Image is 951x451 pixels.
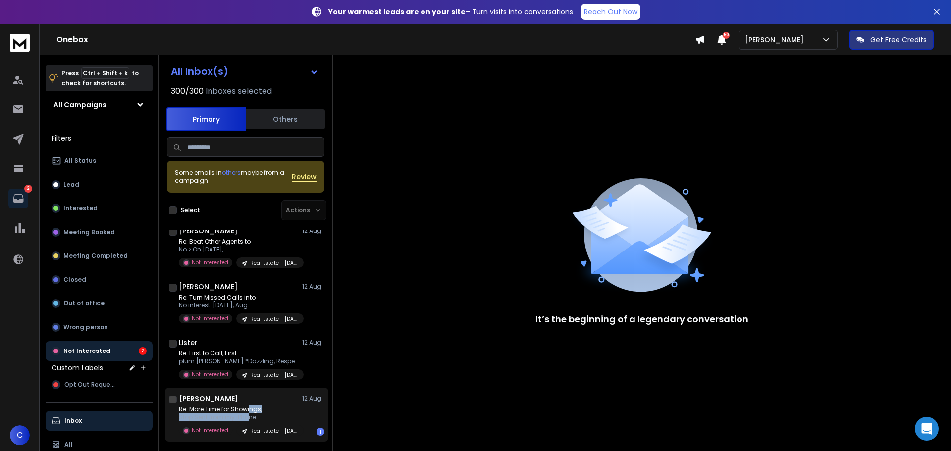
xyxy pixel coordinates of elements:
[584,7,637,17] p: Reach Out Now
[63,347,110,355] p: Not Interested
[246,108,325,130] button: Others
[56,34,695,46] h1: Onebox
[63,323,108,331] p: Wrong person
[302,395,324,402] p: 12 Aug
[64,381,116,389] span: Opt Out Request
[10,425,30,445] button: C
[46,246,153,266] button: Meeting Completed
[250,259,298,267] p: Real Estate - [DATE]
[317,428,324,436] div: 1
[46,341,153,361] button: Not Interested2
[8,189,28,208] a: 2
[302,283,324,291] p: 12 Aug
[181,206,200,214] label: Select
[179,246,298,253] p: No > On [DATE],
[179,394,238,403] h1: [PERSON_NAME]
[250,315,298,323] p: Real Estate - [DATE]
[328,7,466,17] strong: Your warmest leads are on your site
[63,181,79,189] p: Lead
[46,95,153,115] button: All Campaigns
[849,30,934,50] button: Get Free Credits
[166,107,246,131] button: Primary
[206,85,272,97] h3: Inboxes selected
[171,85,204,97] span: 300 / 300
[192,315,228,322] p: Not Interested
[63,228,115,236] p: Meeting Booked
[46,222,153,242] button: Meeting Booked
[179,226,238,236] h1: [PERSON_NAME]
[250,371,298,379] p: Real Estate - [DATE]
[46,375,153,395] button: Opt Out Request
[46,317,153,337] button: Wrong person
[222,168,241,177] span: others
[171,66,228,76] h1: All Inbox(s)
[179,357,298,365] p: plum [PERSON_NAME] *Dazzling, Respectful,
[302,339,324,347] p: 12 Aug
[192,371,228,378] p: Not Interested
[250,427,298,435] p: Real Estate - [DATE]
[46,411,153,431] button: Inbox
[581,4,640,20] a: Reach Out Now
[139,347,147,355] div: 2
[175,169,292,185] div: Some emails in maybe from a campaign
[179,282,238,292] h1: [PERSON_NAME]
[52,363,103,373] h3: Custom Labels
[53,100,106,110] h1: All Campaigns
[64,157,96,165] p: All Status
[46,294,153,313] button: Out of office
[64,417,82,425] p: Inbox
[179,294,298,301] p: Re: Turn Missed Calls into
[179,301,298,309] p: No interest. [DATE], Aug
[46,131,153,145] h3: Filters
[192,259,228,266] p: Not Interested
[61,68,139,88] p: Press to check for shortcuts.
[179,413,298,421] p: Stop Sent from my iPhone
[723,32,730,39] span: 50
[292,172,317,182] button: Review
[46,151,153,171] button: All Status
[179,350,298,357] p: Re: First to Call, First
[192,427,228,434] p: Not Interested
[46,175,153,195] button: Lead
[179,238,298,246] p: Re: Beat Other Agents to
[302,227,324,235] p: 12 Aug
[328,7,573,17] p: – Turn visits into conversations
[64,441,73,449] p: All
[10,34,30,52] img: logo
[535,312,748,326] p: It’s the beginning of a legendary conversation
[63,252,128,260] p: Meeting Completed
[179,338,198,348] h1: Lister
[46,199,153,218] button: Interested
[63,204,98,212] p: Interested
[63,276,86,284] p: Closed
[745,35,808,45] p: [PERSON_NAME]
[163,61,326,81] button: All Inbox(s)
[46,270,153,290] button: Closed
[24,185,32,193] p: 2
[63,300,105,307] p: Out of office
[870,35,927,45] p: Get Free Credits
[915,417,939,441] div: Open Intercom Messenger
[81,67,129,79] span: Ctrl + Shift + k
[179,405,298,413] p: Re: More Time for Showings,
